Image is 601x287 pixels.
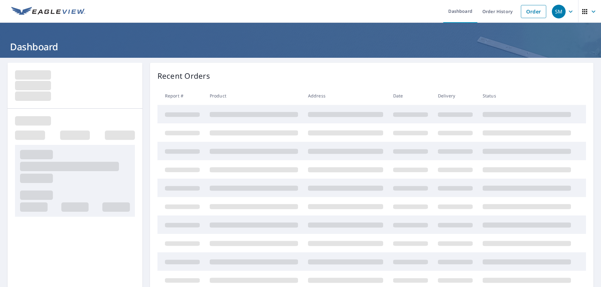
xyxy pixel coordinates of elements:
h1: Dashboard [8,40,593,53]
th: Address [303,87,388,105]
th: Status [478,87,576,105]
img: EV Logo [11,7,85,16]
th: Product [205,87,303,105]
th: Delivery [433,87,478,105]
div: SM [552,5,566,18]
th: Report # [157,87,205,105]
a: Order [521,5,546,18]
p: Recent Orders [157,70,210,82]
th: Date [388,87,433,105]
